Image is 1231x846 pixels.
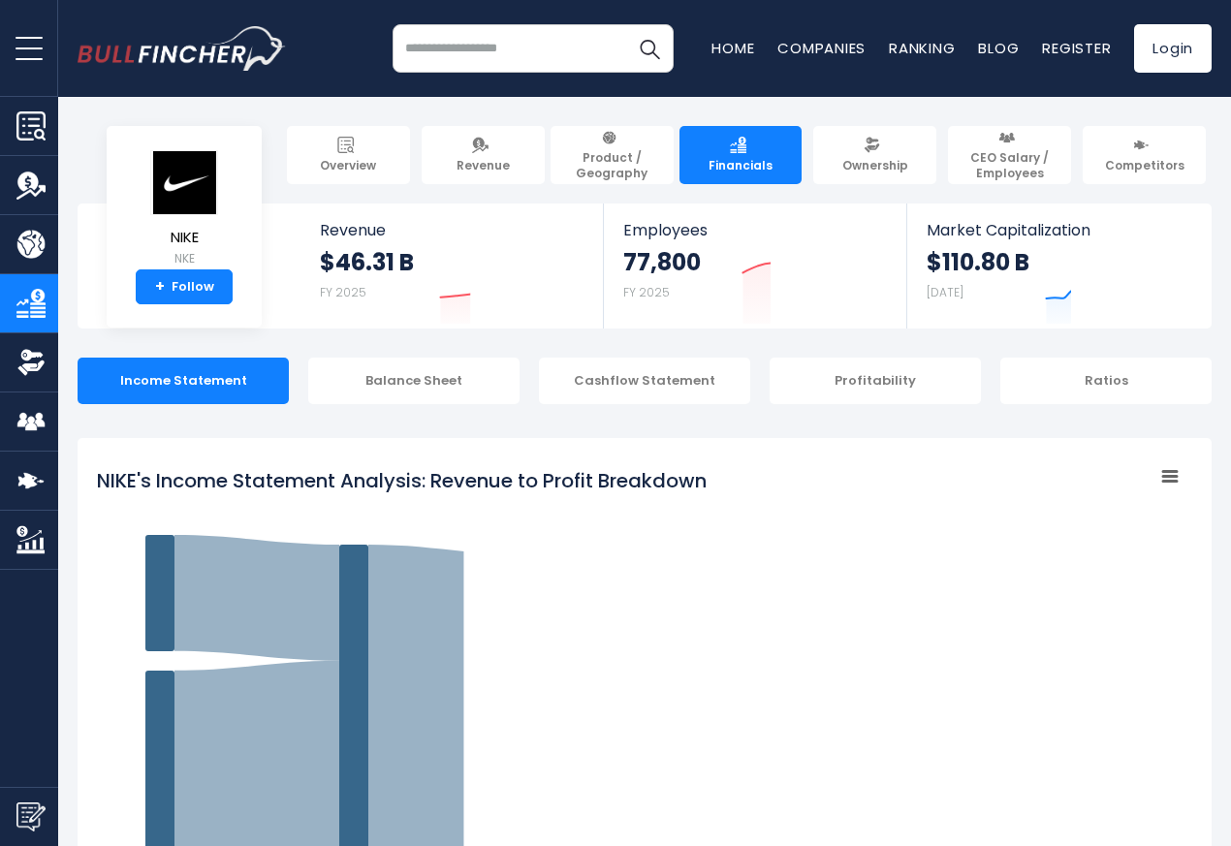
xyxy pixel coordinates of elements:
[308,358,520,404] div: Balance Sheet
[1000,358,1212,404] div: Ratios
[78,26,286,71] img: bullfincher logo
[149,149,219,270] a: NIKE NKE
[889,38,955,58] a: Ranking
[907,204,1210,329] a: Market Capitalization $110.80 B [DATE]
[320,284,366,300] small: FY 2025
[709,158,773,173] span: Financials
[1105,158,1184,173] span: Competitors
[957,150,1062,180] span: CEO Salary / Employees
[78,358,289,404] div: Income Statement
[625,24,674,73] button: Search
[320,221,584,239] span: Revenue
[927,284,963,300] small: [DATE]
[813,126,936,184] a: Ownership
[711,38,754,58] a: Home
[97,467,707,494] tspan: NIKE's Income Statement Analysis: Revenue to Profit Breakdown
[78,26,286,71] a: Go to homepage
[16,348,46,377] img: Ownership
[1083,126,1206,184] a: Competitors
[927,221,1190,239] span: Market Capitalization
[320,158,376,173] span: Overview
[422,126,545,184] a: Revenue
[1042,38,1111,58] a: Register
[623,221,886,239] span: Employees
[623,247,701,277] strong: 77,800
[539,358,750,404] div: Cashflow Statement
[1134,24,1212,73] a: Login
[927,247,1029,277] strong: $110.80 B
[777,38,866,58] a: Companies
[559,150,665,180] span: Product / Geography
[300,204,604,329] a: Revenue $46.31 B FY 2025
[623,284,670,300] small: FY 2025
[287,126,410,184] a: Overview
[551,126,674,184] a: Product / Geography
[948,126,1071,184] a: CEO Salary / Employees
[150,250,218,267] small: NKE
[770,358,981,404] div: Profitability
[978,38,1019,58] a: Blog
[604,204,905,329] a: Employees 77,800 FY 2025
[155,278,165,296] strong: +
[150,230,218,246] span: NIKE
[457,158,510,173] span: Revenue
[320,247,414,277] strong: $46.31 B
[679,126,803,184] a: Financials
[136,269,233,304] a: +Follow
[842,158,908,173] span: Ownership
